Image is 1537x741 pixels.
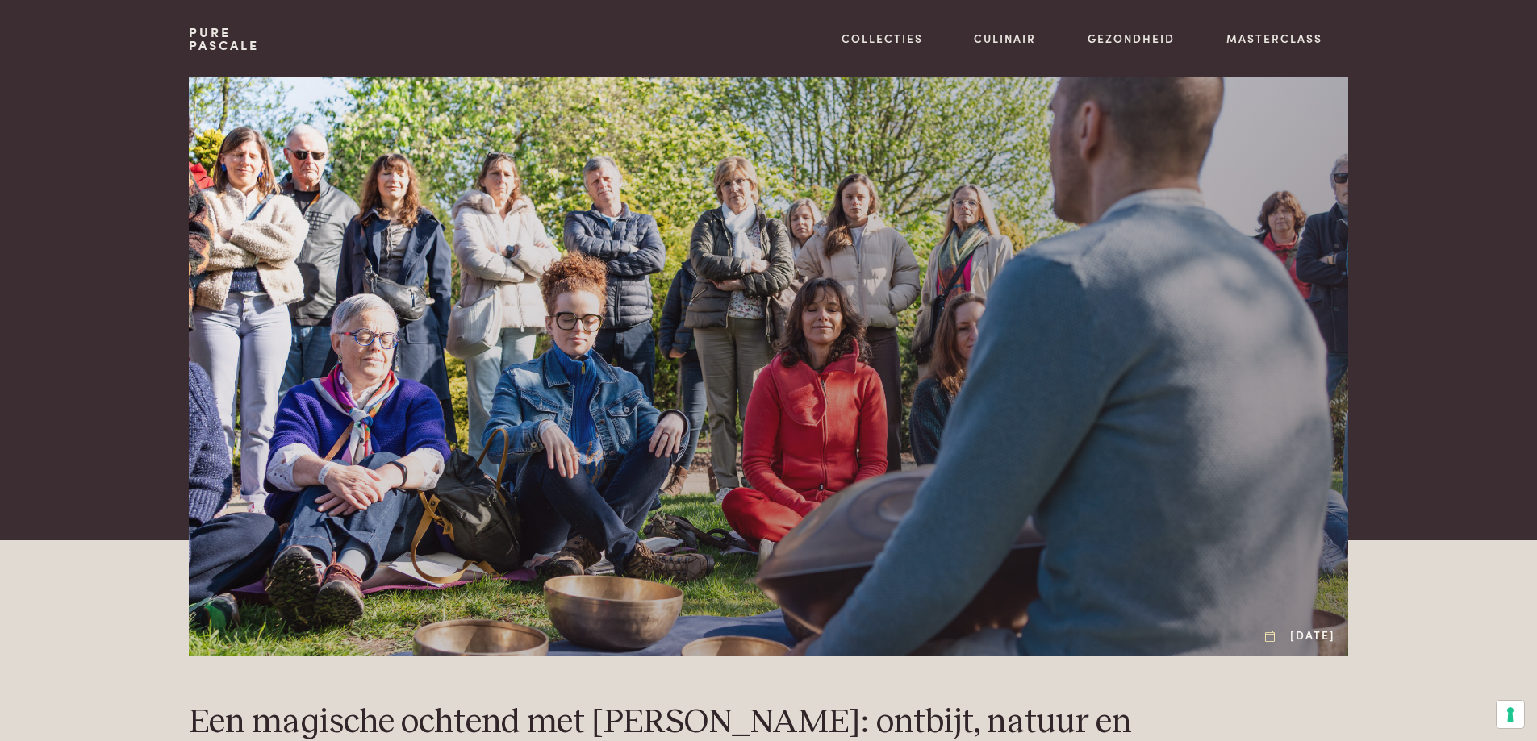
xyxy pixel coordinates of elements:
div: [DATE] [1265,627,1335,643]
a: Collecties [842,30,923,47]
a: Masterclass [1226,30,1322,47]
a: Gezondheid [1088,30,1175,47]
a: Culinair [974,30,1036,47]
a: PurePascale [189,26,259,52]
button: Uw voorkeuren voor toestemming voor trackingtechnologieën [1497,701,1524,728]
